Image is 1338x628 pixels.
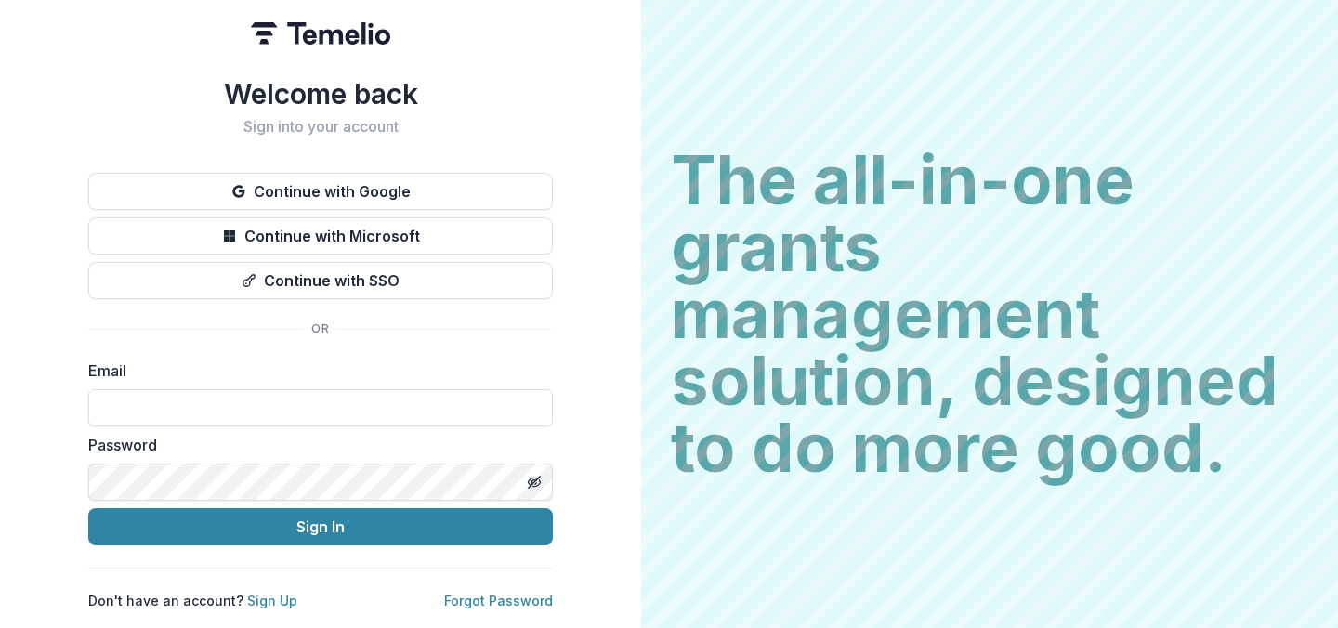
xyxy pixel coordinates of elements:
[88,77,553,111] h1: Welcome back
[519,467,549,497] button: Toggle password visibility
[444,593,553,608] a: Forgot Password
[251,22,390,45] img: Temelio
[88,262,553,299] button: Continue with SSO
[88,217,553,255] button: Continue with Microsoft
[247,593,297,608] a: Sign Up
[88,173,553,210] button: Continue with Google
[88,434,542,456] label: Password
[88,591,297,610] p: Don't have an account?
[88,360,542,382] label: Email
[88,118,553,136] h2: Sign into your account
[88,508,553,545] button: Sign In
